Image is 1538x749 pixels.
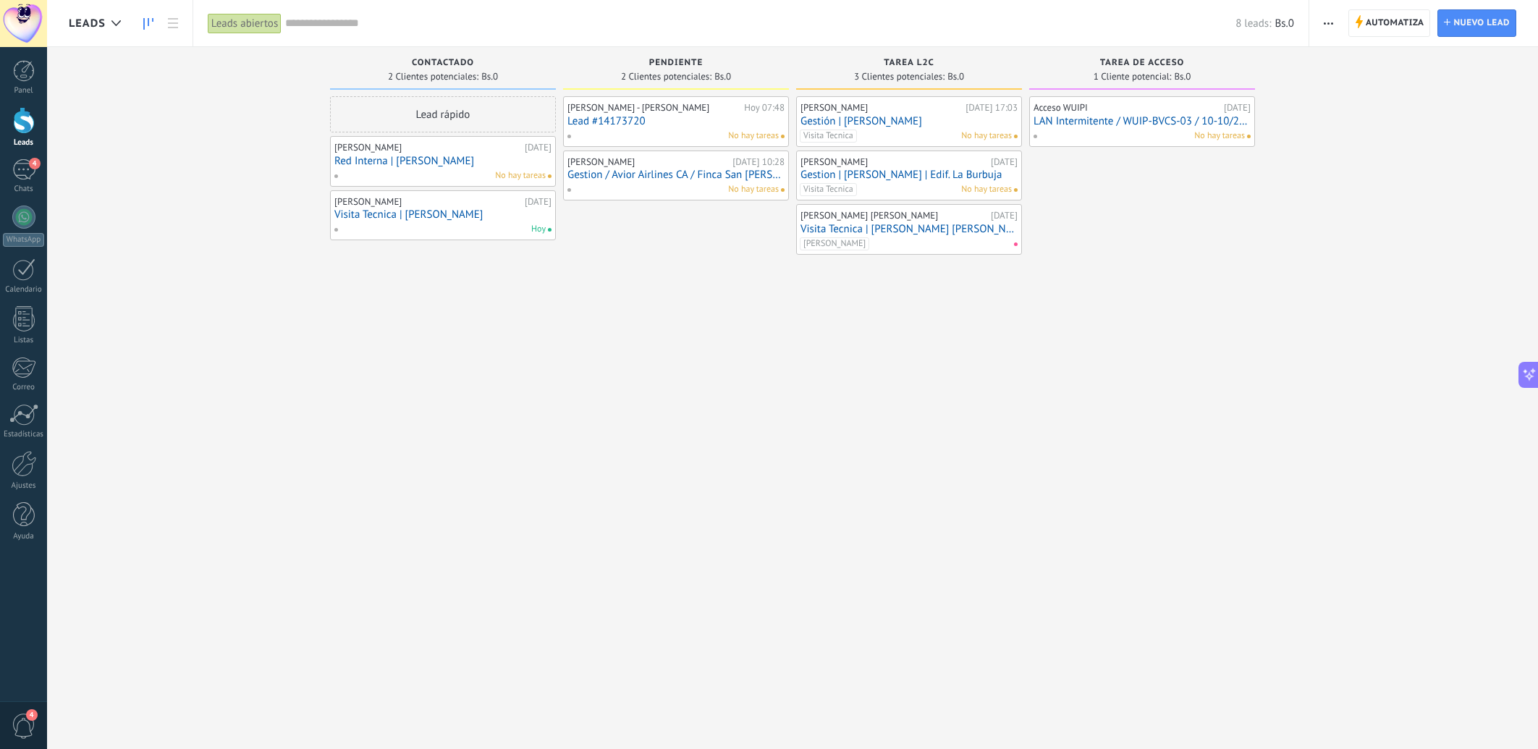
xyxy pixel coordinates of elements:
div: Contactado [337,58,549,70]
div: WhatsApp [3,233,44,247]
div: [DATE] [991,210,1018,221]
a: Leads [136,9,161,38]
a: Gestion | [PERSON_NAME] | Edif. La Burbuja [800,169,1018,181]
div: [PERSON_NAME] [800,156,987,168]
a: Gestión | [PERSON_NAME] [800,115,1018,127]
div: Listas [3,336,45,345]
span: 4 [26,709,38,721]
span: 2 Clientes potenciales: [621,72,711,81]
div: [PERSON_NAME] [800,102,962,114]
div: Leads [3,138,45,148]
div: Calendario [3,285,45,295]
div: [PERSON_NAME] [PERSON_NAME] [800,210,987,221]
div: Acceso WUIPI [1034,102,1220,114]
div: Pendiente [570,58,782,70]
a: Red Interna | [PERSON_NAME] [334,155,552,167]
span: Hoy [531,223,546,236]
span: Bs.0 [1275,17,1293,30]
span: No hay tareas [495,169,546,182]
div: [DATE] [1224,102,1251,114]
a: Lead #14173720 [567,115,785,127]
div: Chats [3,185,45,194]
div: Lead rápido [330,96,556,132]
span: Bs.0 [714,72,731,81]
a: Visita Tecnica | [PERSON_NAME] [334,208,552,221]
span: Bs.0 [947,72,964,81]
span: Bs.0 [481,72,498,81]
span: No hay nada asignado [1014,188,1018,192]
span: 8 leads: [1235,17,1271,30]
div: Correo [3,383,45,392]
div: Ajustes [3,481,45,491]
div: Ayuda [3,532,45,541]
span: 2 Clientes potenciales: [388,72,478,81]
span: No hay tareas [1194,130,1245,143]
span: Automatiza [1366,10,1424,36]
span: No hay nada asignado [781,188,785,192]
span: Nuevo lead [1453,10,1510,36]
button: Más [1318,9,1339,37]
span: Visita Tecnica [800,130,857,143]
a: Automatiza [1348,9,1431,37]
div: Leads abiertos [208,13,282,34]
span: Tarea de acceso [1100,58,1185,68]
span: Contactado [412,58,474,68]
span: 1 Cliente potencial: [1094,72,1172,81]
span: No hay tareas [961,130,1012,143]
div: [DATE] [991,156,1018,168]
div: [DATE] [525,142,552,153]
div: [PERSON_NAME] - [PERSON_NAME] [567,102,740,114]
span: No hay tareas [728,130,779,143]
span: Bs.0 [1174,72,1191,81]
div: Tarea L2C [803,58,1015,70]
span: No hay nada asignado [548,174,552,178]
span: Leads [69,17,106,30]
span: 3 Clientes potenciales: [854,72,945,81]
div: [DATE] [525,196,552,208]
span: No hay tareas [961,183,1012,196]
span: Pendiente [649,58,703,68]
div: [DATE] 17:03 [966,102,1018,114]
span: No hay nada asignado [1247,135,1251,138]
span: No hay nada asignado [781,135,785,138]
a: LAN Intermitente / WUIP-BVCS-03 / 10-10/2025 [1034,115,1251,127]
a: Lista [161,9,185,38]
div: Hoy 07:48 [744,102,785,114]
span: Visita Tecnica [800,183,857,196]
span: Hay tarea para ahora [548,228,552,232]
div: Panel [3,86,45,96]
div: [PERSON_NAME] [334,196,521,208]
div: [PERSON_NAME] [567,156,729,168]
a: Visita Tecnica | [PERSON_NAME] [PERSON_NAME] [800,223,1018,235]
span: No hay nada asignado [1014,135,1018,138]
div: Estadísticas [3,430,45,439]
a: Gestion / Avior Airlines CA / Finca San [PERSON_NAME] [567,169,785,181]
span: No hay tareas [728,183,779,196]
span: Tarea L2C [884,58,934,68]
div: [DATE] 10:28 [732,156,785,168]
a: Nuevo lead [1437,9,1516,37]
div: Tarea de acceso [1036,58,1248,70]
div: [PERSON_NAME] [334,142,521,153]
span: 4 [29,158,41,169]
span: Tareas caducadas [1014,242,1018,246]
span: [PERSON_NAME] [800,237,869,250]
